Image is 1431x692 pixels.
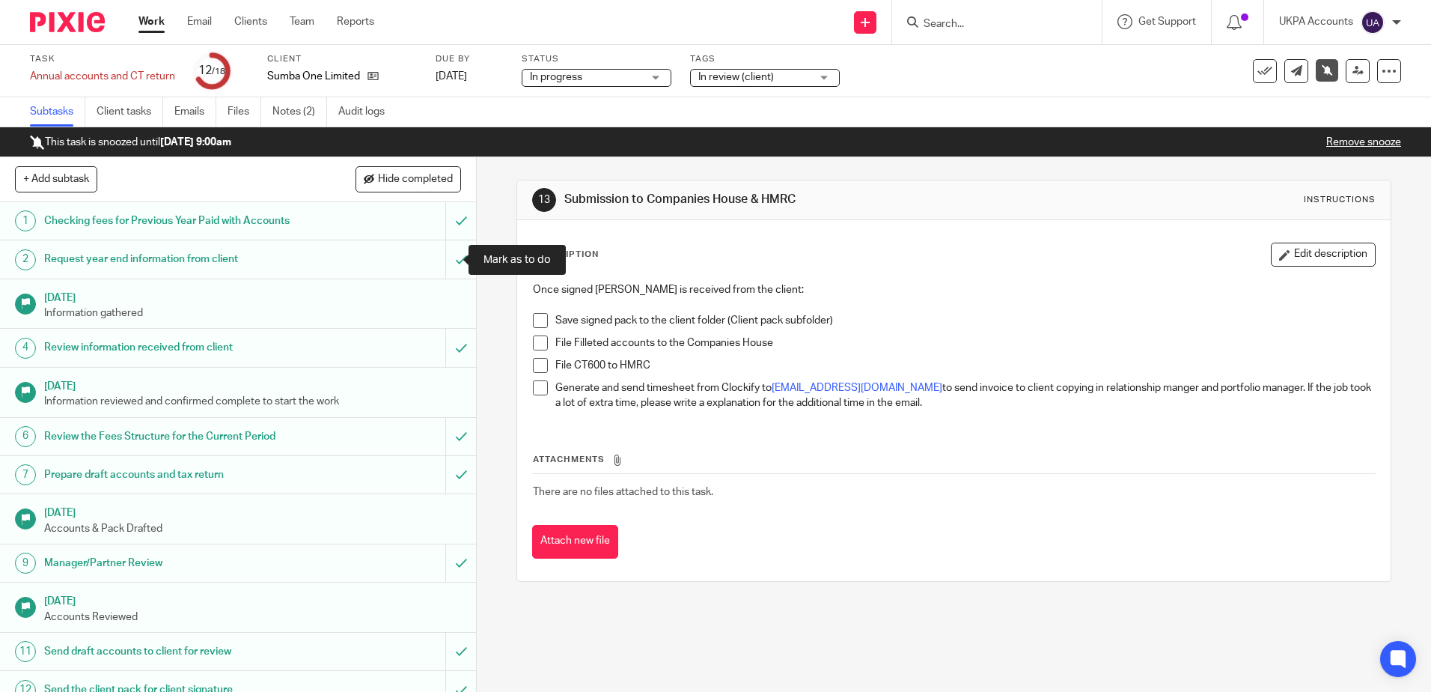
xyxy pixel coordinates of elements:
[15,426,36,447] div: 6
[272,97,327,127] a: Notes (2)
[15,249,36,270] div: 2
[174,97,216,127] a: Emails
[44,590,462,609] h1: [DATE]
[337,14,374,29] a: Reports
[44,375,462,394] h1: [DATE]
[15,338,36,359] div: 4
[436,71,467,82] span: [DATE]
[97,97,163,127] a: Client tasks
[555,380,1374,411] p: Generate and send timesheet from Clockify to to send invoice to client copying in relationship ma...
[228,97,261,127] a: Files
[378,174,453,186] span: Hide completed
[44,248,302,270] h1: Request year end information from client
[44,464,302,486] h1: Prepare draft accounts and tax return
[267,69,360,84] p: Sumba One Limited
[338,97,396,127] a: Audit logs
[44,521,462,536] p: Accounts & Pack Drafted
[555,336,1374,350] p: File Filleted accounts to the Companies House
[15,166,97,192] button: + Add subtask
[30,12,105,32] img: Pixie
[30,135,231,150] p: This task is snoozed until
[1138,16,1196,27] span: Get Support
[44,552,302,574] h1: Manager/Partner Review
[44,502,462,520] h1: [DATE]
[30,97,85,127] a: Subtasks
[532,188,556,212] div: 13
[533,455,605,464] span: Attachments
[532,525,618,559] button: Attach new file
[555,358,1374,373] p: File CT600 to HMRC
[356,166,461,192] button: Hide completed
[234,14,267,29] a: Clients
[44,610,462,625] p: Accounts Reviewed
[922,18,1057,31] input: Search
[533,282,1374,297] p: Once signed [PERSON_NAME] is received from the client:
[15,210,36,231] div: 1
[532,249,599,261] p: Description
[15,641,36,662] div: 11
[1279,14,1353,29] p: UKPA Accounts
[138,14,165,29] a: Work
[772,383,942,393] a: [EMAIL_ADDRESS][DOMAIN_NAME]
[44,394,462,409] p: Information reviewed and confirmed complete to start the work
[30,53,175,65] label: Task
[44,425,302,448] h1: Review the Fees Structure for the Current Period
[160,137,231,148] b: [DATE] 9:00am
[212,67,225,76] small: /18
[15,464,36,485] div: 7
[533,487,713,497] span: There are no files attached to this task.
[1304,194,1376,206] div: Instructions
[522,53,671,65] label: Status
[44,336,302,359] h1: Review information received from client
[530,72,582,82] span: In progress
[30,69,175,84] div: Annual accounts and CT return
[44,210,302,232] h1: Checking fees for Previous Year Paid with Accounts
[555,313,1374,328] p: Save signed pack to the client folder (Client pack subfolder)
[267,53,417,65] label: Client
[1271,243,1376,267] button: Edit description
[436,53,503,65] label: Due by
[698,72,774,82] span: In review (client)
[1361,10,1385,34] img: svg%3E
[198,62,225,79] div: 12
[44,287,462,306] h1: [DATE]
[690,53,840,65] label: Tags
[290,14,314,29] a: Team
[15,553,36,574] div: 9
[1326,137,1401,148] a: Remove snooze
[564,192,986,207] h1: Submission to Companies House & HMRC
[44,640,302,663] h1: Send draft accounts to client for review
[187,14,212,29] a: Email
[44,306,462,321] p: Information gathered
